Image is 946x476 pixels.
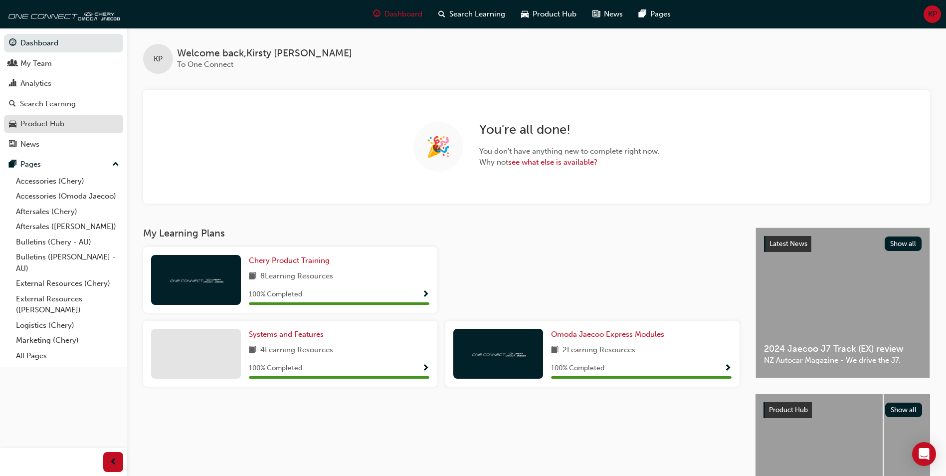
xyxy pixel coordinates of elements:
[631,4,679,24] a: pages-iconPages
[4,74,123,93] a: Analytics
[9,79,16,88] span: chart-icon
[154,53,163,65] span: KP
[584,4,631,24] a: news-iconNews
[4,34,123,52] a: Dashboard
[169,275,223,284] img: oneconnect
[5,4,120,24] img: oneconnect
[639,8,646,20] span: pages-icon
[422,288,429,301] button: Show Progress
[12,333,123,348] a: Marketing (Chery)
[438,8,445,20] span: search-icon
[12,174,123,189] a: Accessories (Chery)
[4,95,123,113] a: Search Learning
[4,135,123,154] a: News
[20,118,64,130] div: Product Hub
[12,219,123,235] a: Aftersales ([PERSON_NAME])
[249,255,334,266] a: Chery Product Training
[249,289,302,300] span: 100 % Completed
[249,330,324,339] span: Systems and Features
[551,363,604,374] span: 100 % Completed
[449,8,505,20] span: Search Learning
[592,8,600,20] span: news-icon
[12,204,123,220] a: Aftersales (Chery)
[20,58,52,69] div: My Team
[12,189,123,204] a: Accessories (Omoda Jaecoo)
[260,344,333,357] span: 4 Learning Resources
[479,157,660,168] span: Why not
[551,329,668,340] a: Omoda Jaecoo Express Modules
[373,8,380,20] span: guage-icon
[260,270,333,283] span: 8 Learning Resources
[20,78,51,89] div: Analytics
[604,8,623,20] span: News
[912,442,936,466] div: Open Intercom Messenger
[12,291,123,318] a: External Resources ([PERSON_NAME])
[12,348,123,364] a: All Pages
[20,98,76,110] div: Search Learning
[650,8,671,20] span: Pages
[4,155,123,174] button: Pages
[479,122,660,138] h2: You ' re all done!
[4,32,123,155] button: DashboardMy TeamAnalyticsSearch LearningProduct HubNews
[110,456,117,469] span: prev-icon
[426,141,451,153] span: 🎉
[4,115,123,133] a: Product Hub
[724,362,732,375] button: Show Progress
[769,239,807,248] span: Latest News
[551,330,664,339] span: Omoda Jaecoo Express Modules
[885,237,922,251] button: Show all
[12,276,123,291] a: External Resources (Chery)
[479,146,660,157] span: You don ' t have anything new to complete right now.
[756,228,930,378] a: Latest NewsShow all2024 Jaecoo J7 Track (EX) reviewNZ Autocar Magazine - We drive the J7.
[365,4,430,24] a: guage-iconDashboard
[20,139,39,150] div: News
[885,403,923,417] button: Show all
[763,402,922,418] a: Product HubShow all
[513,4,584,24] a: car-iconProduct Hub
[521,8,529,20] span: car-icon
[249,256,330,265] span: Chery Product Training
[724,364,732,373] span: Show Progress
[764,236,922,252] a: Latest NewsShow all
[928,8,937,20] span: KP
[177,60,233,69] span: To One Connect
[9,140,16,149] span: news-icon
[533,8,576,20] span: Product Hub
[9,160,16,169] span: pages-icon
[422,290,429,299] span: Show Progress
[384,8,422,20] span: Dashboard
[769,406,808,414] span: Product Hub
[249,363,302,374] span: 100 % Completed
[430,4,513,24] a: search-iconSearch Learning
[9,59,16,68] span: people-icon
[112,158,119,171] span: up-icon
[471,349,526,358] img: oneconnect
[563,344,635,357] span: 2 Learning Resources
[20,159,41,170] div: Pages
[551,344,559,357] span: book-icon
[9,39,16,48] span: guage-icon
[422,362,429,375] button: Show Progress
[143,228,740,239] h3: My Learning Plans
[177,48,352,59] span: Welcome back , Kirsty [PERSON_NAME]
[508,158,597,167] a: see what else is available?
[9,100,16,109] span: search-icon
[764,343,922,355] span: 2024 Jaecoo J7 Track (EX) review
[249,344,256,357] span: book-icon
[12,318,123,333] a: Logistics (Chery)
[249,329,328,340] a: Systems and Features
[9,120,16,129] span: car-icon
[249,270,256,283] span: book-icon
[4,54,123,73] a: My Team
[12,249,123,276] a: Bulletins ([PERSON_NAME] - AU)
[764,355,922,366] span: NZ Autocar Magazine - We drive the J7.
[924,5,941,23] button: KP
[422,364,429,373] span: Show Progress
[12,235,123,250] a: Bulletins (Chery - AU)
